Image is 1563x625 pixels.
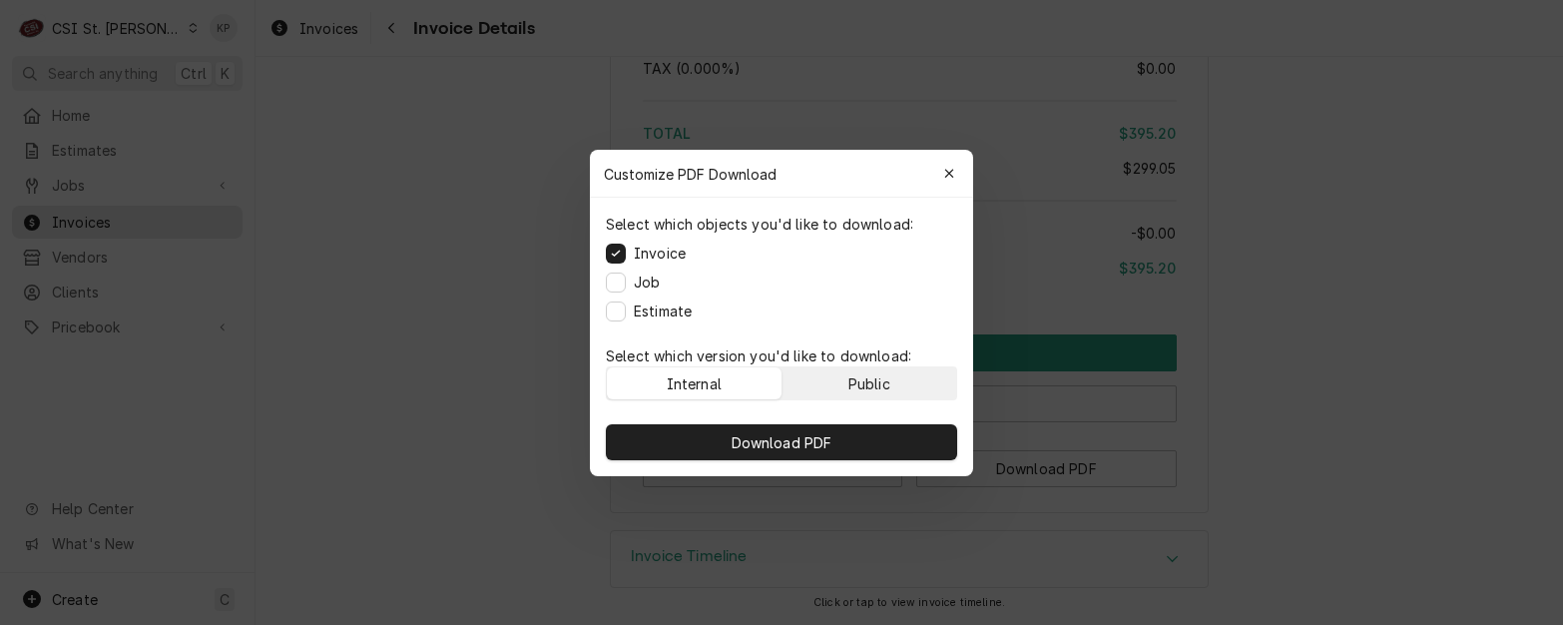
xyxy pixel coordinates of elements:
div: Internal [667,372,722,393]
label: Invoice [634,243,686,264]
p: Select which version you'd like to download: [606,345,957,366]
p: Select which objects you'd like to download: [606,214,913,235]
span: Download PDF [728,431,836,452]
div: Public [848,372,890,393]
div: Customize PDF Download [590,150,973,198]
label: Estimate [634,301,692,321]
label: Job [634,272,660,293]
button: Download PDF [606,424,957,460]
